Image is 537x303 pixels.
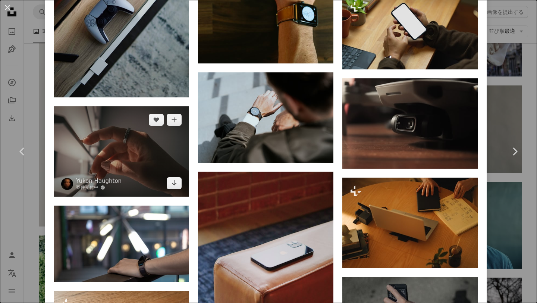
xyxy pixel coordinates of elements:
[198,258,333,265] a: ブラウンレザーオットマンにホワイトアップルリモコン
[76,185,122,191] a: 案件受付中
[149,114,164,126] button: いいね！
[342,178,478,268] img: ラップトップコンピュータを使用してテーブルに座っている人
[198,114,333,121] a: 左手首の時計を見る男
[342,219,478,226] a: ラップトップコンピュータを使用してテーブルに座っている人
[76,177,122,185] a: Yukon Haughton
[492,116,537,187] a: 次へ
[342,78,478,169] img: テーブルの上のビデオカメラの接写
[61,178,73,190] img: Yukon Haughtonのプロフィールを見る
[167,177,182,189] a: ダウンロード
[54,148,189,154] a: タバコを手に持っている人
[342,28,478,35] a: 木製のテーブルの上でスマートフォンを使用する男性の手のトリミングショット、クリッピングパスを含む
[342,120,478,126] a: テーブルの上のビデオカメラの接写
[54,206,189,282] img: 手すりに置かれた人の手
[54,240,189,247] a: 手すりに置かれた人の手
[198,72,333,163] img: 左手首の時計を見る男
[167,114,182,126] button: コレクションに追加する
[54,106,189,197] img: タバコを手に持っている人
